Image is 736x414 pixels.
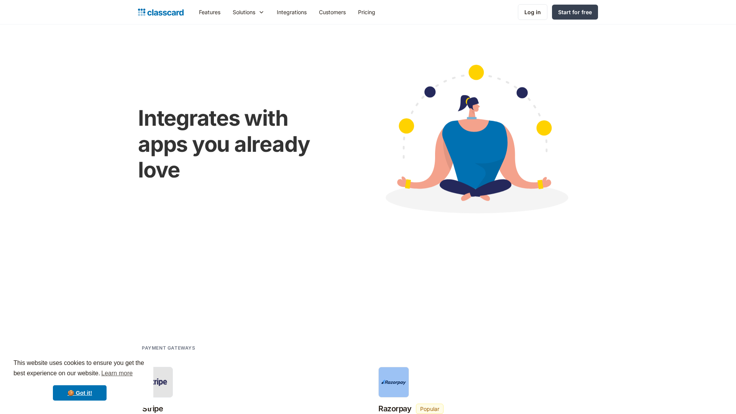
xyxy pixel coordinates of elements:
[142,344,195,352] h2: Payment gateways
[138,105,337,183] h1: Integrates with apps you already love
[524,8,541,16] div: Log in
[552,5,598,20] a: Start for free
[145,376,170,388] img: Stripe
[227,3,271,21] div: Solutions
[352,50,598,234] img: Cartoon image showing connected apps
[53,385,107,401] a: dismiss cookie message
[6,351,153,408] div: cookieconsent
[193,3,227,21] a: Features
[138,7,184,18] a: Logo
[381,379,406,385] img: Razorpay
[518,4,547,20] a: Log in
[100,368,134,379] a: learn more about cookies
[558,8,592,16] div: Start for free
[313,3,352,21] a: Customers
[271,3,313,21] a: Integrations
[352,3,381,21] a: Pricing
[13,358,146,379] span: This website uses cookies to ensure you get the best experience on our website.
[420,405,439,413] div: Popular
[233,8,255,16] div: Solutions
